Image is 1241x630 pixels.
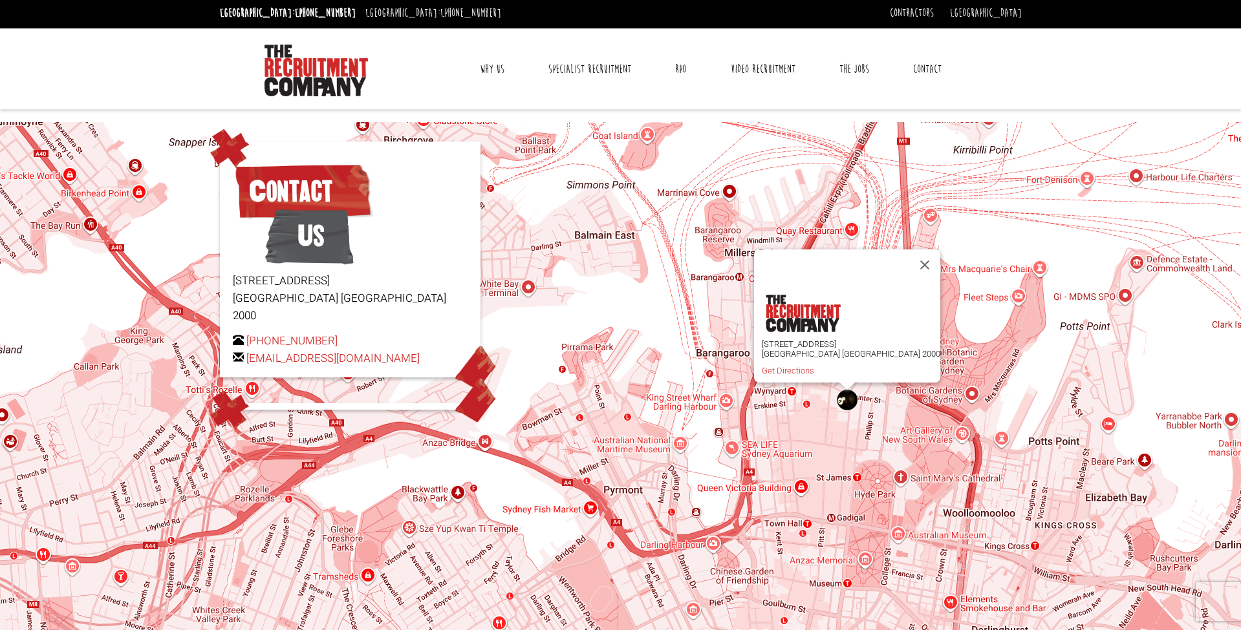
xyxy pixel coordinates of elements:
li: [GEOGRAPHIC_DATA]: [217,3,359,23]
button: Close [909,249,940,280]
a: Why Us [470,53,514,85]
a: RPO [665,53,696,85]
a: [PHONE_NUMBER] [246,333,338,349]
div: The Recruitment Company [837,390,858,410]
a: The Jobs [830,53,879,85]
a: Contractors [890,6,934,20]
li: [GEOGRAPHIC_DATA]: [362,3,504,23]
span: Us [265,204,354,268]
a: [EMAIL_ADDRESS][DOMAIN_NAME] [246,350,420,366]
a: [GEOGRAPHIC_DATA] [950,6,1022,20]
a: [PHONE_NUMBER] [295,6,356,20]
a: Specialist Recruitment [539,53,641,85]
img: the-recruitment-company.png [765,295,840,332]
a: Contact [903,53,951,85]
img: The Recruitment Company [264,45,368,96]
a: Video Recruitment [721,53,805,85]
p: [STREET_ADDRESS] [GEOGRAPHIC_DATA] [GEOGRAPHIC_DATA] 2000 [233,272,468,325]
a: Get Directions [762,366,814,375]
p: [STREET_ADDRESS] [GEOGRAPHIC_DATA] [GEOGRAPHIC_DATA] 2000 [762,339,940,359]
a: [PHONE_NUMBER] [440,6,501,20]
span: Contact [233,159,373,224]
